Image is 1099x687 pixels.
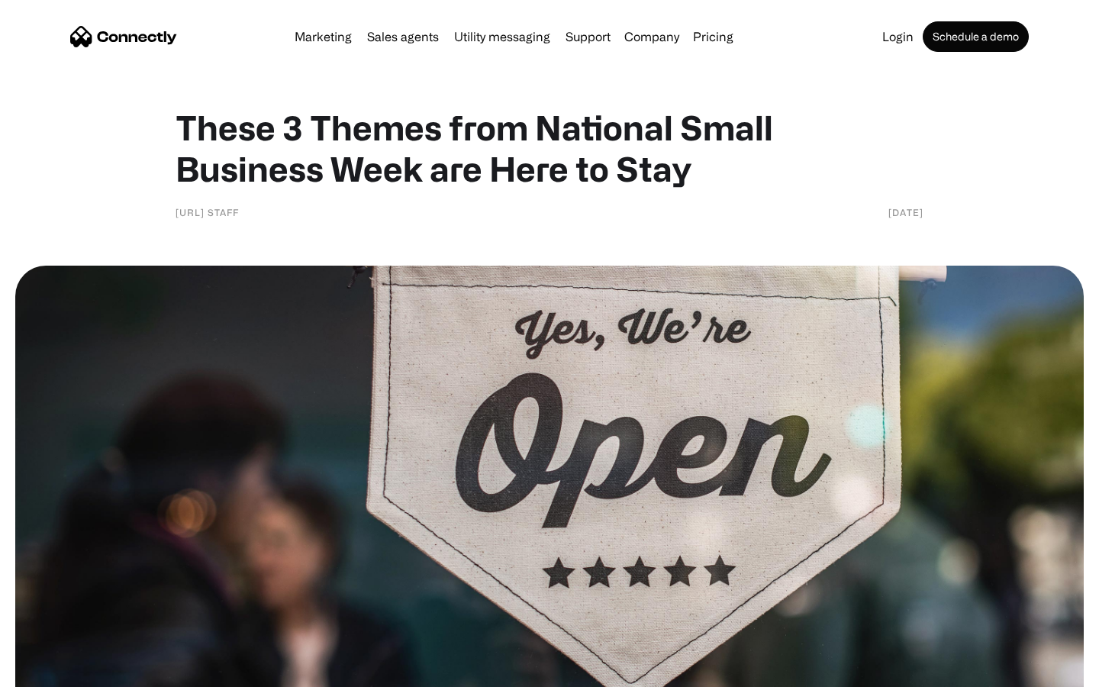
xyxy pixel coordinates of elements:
[620,26,684,47] div: Company
[888,205,923,220] div: [DATE]
[559,31,617,43] a: Support
[687,31,740,43] a: Pricing
[15,660,92,682] aside: Language selected: English
[176,205,239,220] div: [URL] Staff
[176,107,923,189] h1: These 3 Themes from National Small Business Week are Here to Stay
[361,31,445,43] a: Sales agents
[288,31,358,43] a: Marketing
[31,660,92,682] ul: Language list
[448,31,556,43] a: Utility messaging
[923,21,1029,52] a: Schedule a demo
[70,25,177,48] a: home
[876,31,920,43] a: Login
[624,26,679,47] div: Company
